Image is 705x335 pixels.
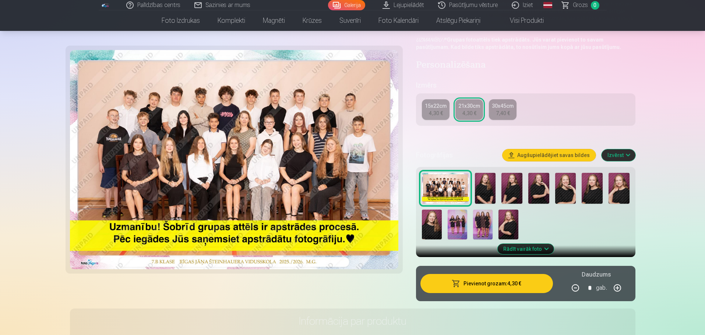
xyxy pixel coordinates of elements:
[294,10,331,31] a: Krūzes
[416,37,621,50] strong: Grupas fotoattēls tiek apstrādāts. Jūs varat pievienot to savam pasūtījumam. Kad bilde tiks apstr...
[422,99,450,120] a: 15x22cm4,30 €
[420,274,553,293] button: Pievienot grozam:4,30 €
[596,279,607,297] div: gab.
[591,1,599,10] span: 0
[489,99,517,120] a: 30x45cm7,40 €
[425,102,447,110] div: 15x22cm
[496,110,510,117] div: 7,40 €
[427,10,489,31] a: Atslēgu piekariņi
[331,10,370,31] a: Suvenīri
[462,110,476,117] div: 4,30 €
[416,37,444,43] em: UZMANĪBU !
[416,80,635,90] h5: Izmērs
[370,10,427,31] a: Foto kalendāri
[153,10,209,31] a: Foto izdrukas
[209,10,254,31] a: Komplekti
[416,60,635,71] h4: Personalizēšana
[602,149,635,161] button: Izvērst
[582,270,611,279] h5: Daudzums
[492,102,514,110] div: 30x45cm
[573,1,588,10] span: Grozs
[102,3,110,7] img: /fa1
[458,102,480,110] div: 21x30cm
[76,314,630,328] h3: Informācija par produktu
[489,10,553,31] a: Visi produkti
[455,99,483,120] a: 21x30cm4,30 €
[503,149,596,161] button: Augšupielādējiet savas bildes
[254,10,294,31] a: Magnēti
[429,110,443,117] div: 4,30 €
[416,150,496,160] h5: Fotogrāfijas
[497,244,554,254] button: Rādīt vairāk foto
